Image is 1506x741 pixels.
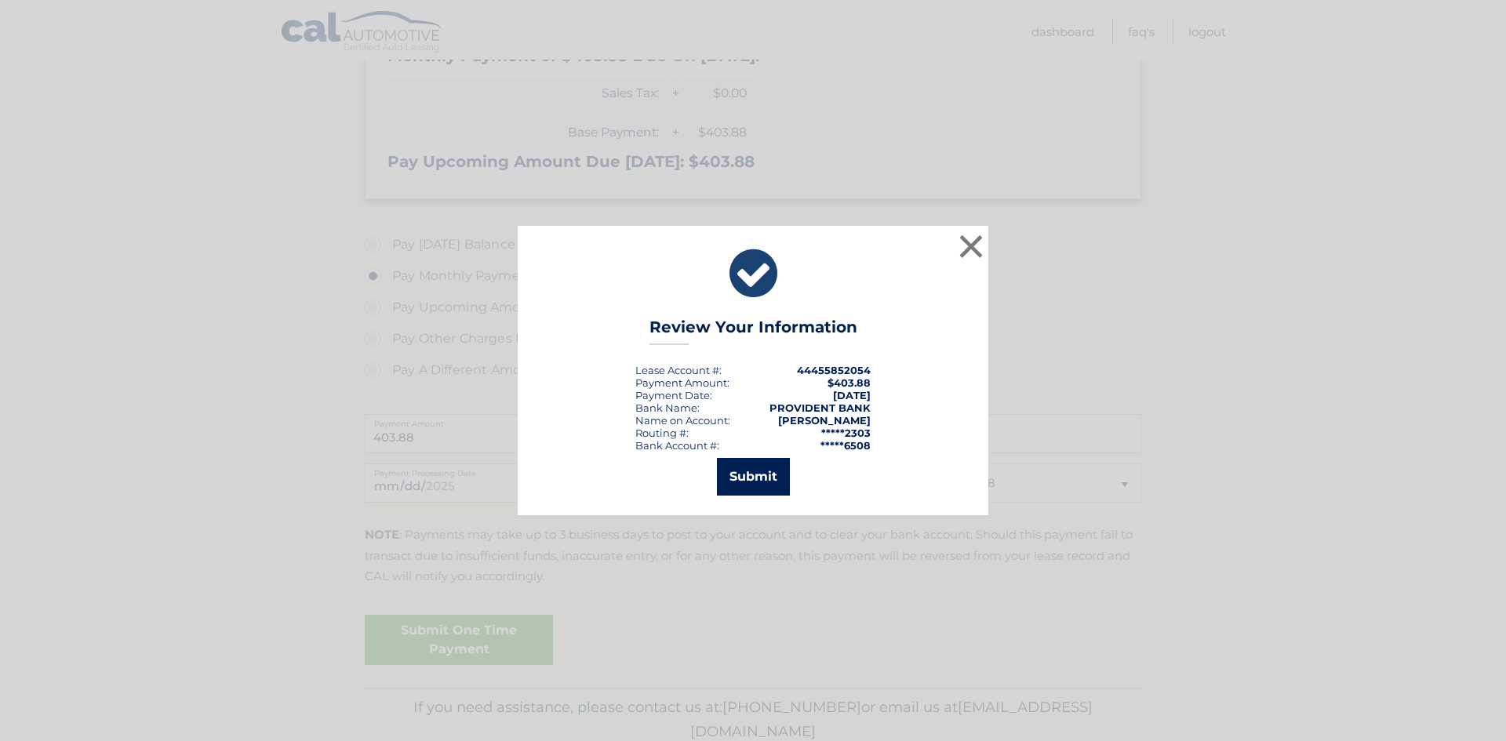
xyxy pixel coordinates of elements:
[635,389,710,401] span: Payment Date
[955,231,987,262] button: ×
[833,389,871,401] span: [DATE]
[797,364,871,376] strong: 44455852054
[635,376,729,389] div: Payment Amount:
[649,318,857,345] h3: Review Your Information
[635,427,689,439] div: Routing #:
[635,439,719,452] div: Bank Account #:
[635,401,700,414] div: Bank Name:
[778,414,871,427] strong: [PERSON_NAME]
[635,389,712,401] div: :
[828,376,871,389] span: $403.88
[769,401,871,414] strong: PROVIDENT BANK
[635,414,730,427] div: Name on Account:
[717,458,790,496] button: Submit
[635,364,722,376] div: Lease Account #:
